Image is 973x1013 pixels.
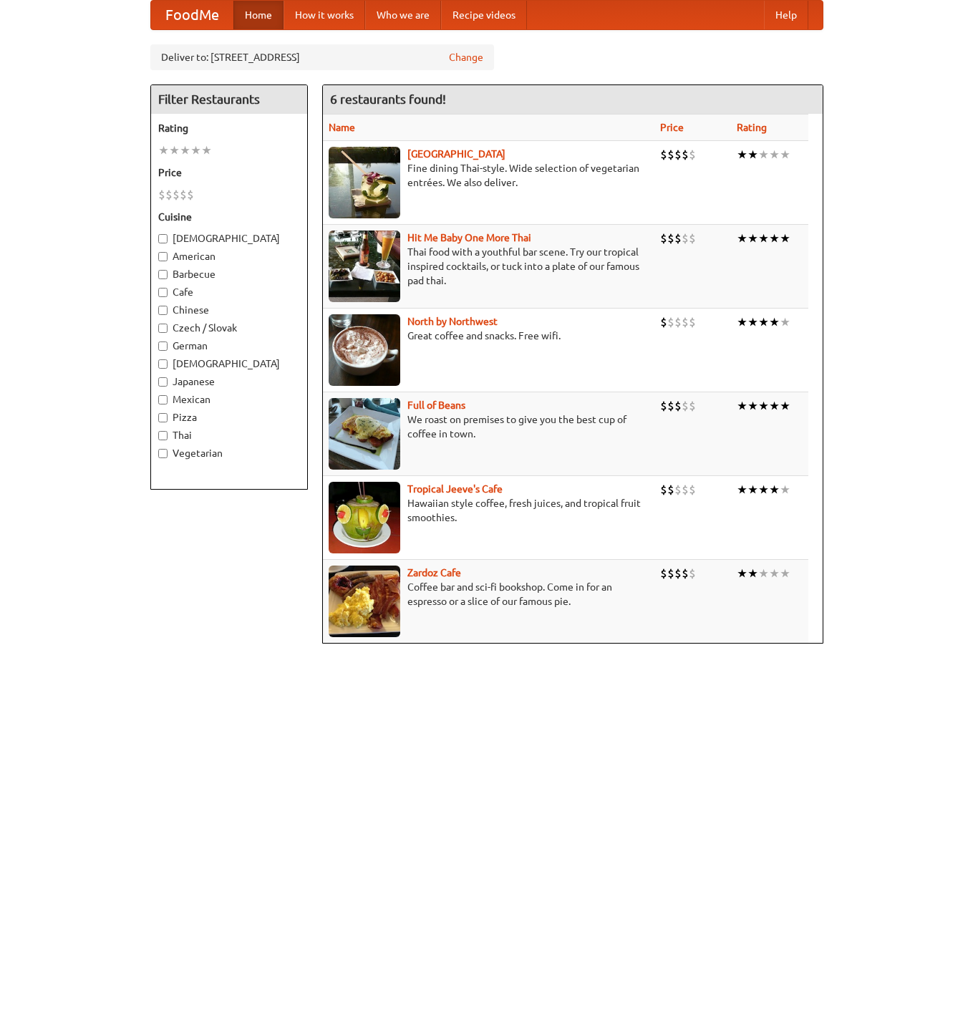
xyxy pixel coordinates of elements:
input: Czech / Slovak [158,324,168,333]
li: $ [660,231,667,246]
a: How it works [284,1,365,29]
li: ★ [737,566,747,581]
li: $ [667,482,674,498]
li: $ [667,231,674,246]
p: Fine dining Thai-style. Wide selection of vegetarian entrées. We also deliver. [329,161,649,190]
label: Cafe [158,285,300,299]
li: ★ [758,314,769,330]
li: $ [660,314,667,330]
li: ★ [758,231,769,246]
label: [DEMOGRAPHIC_DATA] [158,231,300,246]
li: $ [674,482,682,498]
a: [GEOGRAPHIC_DATA] [407,148,505,160]
p: Thai food with a youthful bar scene. Try our tropical inspired cocktails, or tuck into a plate of... [329,245,649,288]
a: Price [660,122,684,133]
a: FoodMe [151,1,233,29]
label: Thai [158,428,300,442]
li: ★ [758,398,769,414]
p: Coffee bar and sci-fi bookshop. Come in for an espresso or a slice of our famous pie. [329,580,649,609]
img: babythai.jpg [329,231,400,302]
input: Barbecue [158,270,168,279]
li: ★ [737,314,747,330]
label: German [158,339,300,353]
li: $ [689,147,696,163]
ng-pluralize: 6 restaurants found! [330,92,446,106]
li: ★ [758,147,769,163]
b: Zardoz Cafe [407,567,461,578]
img: jeeves.jpg [329,482,400,553]
a: Hit Me Baby One More Thai [407,232,531,243]
label: Mexican [158,392,300,407]
li: $ [660,147,667,163]
a: Recipe videos [441,1,527,29]
input: [DEMOGRAPHIC_DATA] [158,234,168,243]
li: ★ [780,482,790,498]
li: $ [682,231,689,246]
b: North by Northwest [407,316,498,327]
li: ★ [737,482,747,498]
li: $ [660,482,667,498]
label: American [158,249,300,263]
li: ★ [747,482,758,498]
li: ★ [747,398,758,414]
li: ★ [201,142,212,158]
li: $ [158,187,165,203]
a: Home [233,1,284,29]
p: Hawaiian style coffee, fresh juices, and tropical fruit smoothies. [329,496,649,525]
li: $ [180,187,187,203]
div: Deliver to: [STREET_ADDRESS] [150,44,494,70]
label: [DEMOGRAPHIC_DATA] [158,357,300,371]
img: north.jpg [329,314,400,386]
h5: Cuisine [158,210,300,224]
li: ★ [747,147,758,163]
li: ★ [769,231,780,246]
li: $ [682,482,689,498]
label: Pizza [158,410,300,425]
input: Cafe [158,288,168,297]
li: $ [689,566,696,581]
input: German [158,341,168,351]
img: beans.jpg [329,398,400,470]
li: $ [674,147,682,163]
a: Who we are [365,1,441,29]
h4: Filter Restaurants [151,85,307,114]
li: $ [187,187,194,203]
li: ★ [737,398,747,414]
li: $ [674,231,682,246]
li: ★ [780,566,790,581]
label: Japanese [158,374,300,389]
a: Name [329,122,355,133]
input: American [158,252,168,261]
h5: Rating [158,121,300,135]
li: $ [682,314,689,330]
li: ★ [169,142,180,158]
li: $ [674,398,682,414]
li: ★ [780,147,790,163]
li: $ [689,482,696,498]
a: Change [449,50,483,64]
label: Chinese [158,303,300,317]
li: $ [173,187,180,203]
a: Full of Beans [407,399,465,411]
li: $ [682,398,689,414]
li: $ [682,566,689,581]
li: $ [165,187,173,203]
p: We roast on premises to give you the best cup of coffee in town. [329,412,649,441]
li: ★ [780,314,790,330]
li: ★ [747,231,758,246]
li: ★ [190,142,201,158]
li: $ [674,314,682,330]
li: ★ [769,147,780,163]
a: Rating [737,122,767,133]
label: Czech / Slovak [158,321,300,335]
li: ★ [737,231,747,246]
li: ★ [780,231,790,246]
li: ★ [758,566,769,581]
p: Great coffee and snacks. Free wifi. [329,329,649,343]
li: $ [667,398,674,414]
li: ★ [769,398,780,414]
li: ★ [747,566,758,581]
li: $ [667,314,674,330]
